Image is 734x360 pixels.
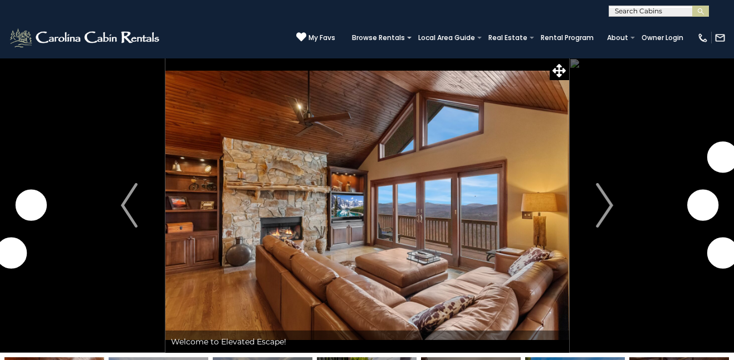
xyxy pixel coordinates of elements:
a: My Favs [296,32,335,43]
button: Previous [93,58,165,353]
a: Real Estate [483,30,533,46]
a: About [601,30,634,46]
a: Rental Program [535,30,599,46]
img: mail-regular-white.png [715,32,726,43]
span: My Favs [309,33,335,43]
a: Browse Rentals [346,30,410,46]
img: arrow [596,183,613,228]
button: Next [569,58,640,353]
div: Welcome to Elevated Escape! [165,331,569,353]
img: White-1-2.png [8,27,163,49]
img: phone-regular-white.png [697,32,708,43]
img: arrow [121,183,138,228]
a: Local Area Guide [413,30,481,46]
a: Owner Login [636,30,689,46]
